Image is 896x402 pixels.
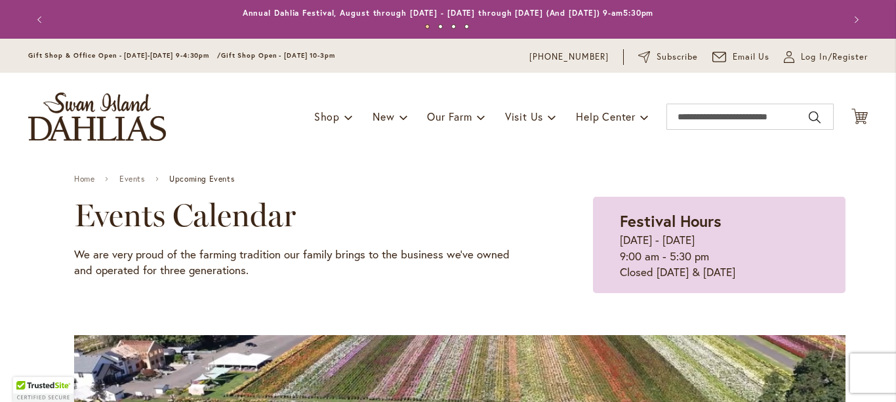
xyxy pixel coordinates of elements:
[784,50,868,64] a: Log In/Register
[712,50,770,64] a: Email Us
[505,110,543,123] span: Visit Us
[576,110,636,123] span: Help Center
[243,8,654,18] a: Annual Dahlia Festival, August through [DATE] - [DATE] through [DATE] (And [DATE]) 9-am5:30pm
[28,51,221,60] span: Gift Shop & Office Open - [DATE]-[DATE] 9-4:30pm /
[451,24,456,29] button: 3 of 4
[28,92,166,141] a: store logo
[74,174,94,184] a: Home
[464,24,469,29] button: 4 of 4
[638,50,698,64] a: Subscribe
[620,211,722,231] strong: Festival Hours
[13,377,73,402] div: TrustedSite Certified
[427,110,472,123] span: Our Farm
[842,7,868,33] button: Next
[314,110,340,123] span: Shop
[74,247,527,279] p: We are very proud of the farming tradition our family brings to the business we've owned and oper...
[119,174,145,184] a: Events
[28,7,54,33] button: Previous
[529,50,609,64] a: [PHONE_NUMBER]
[801,50,868,64] span: Log In/Register
[74,197,527,233] h2: Events Calendar
[438,24,443,29] button: 2 of 4
[169,174,234,184] span: Upcoming Events
[733,50,770,64] span: Email Us
[620,232,819,280] p: [DATE] - [DATE] 9:00 am - 5:30 pm Closed [DATE] & [DATE]
[425,24,430,29] button: 1 of 4
[657,50,698,64] span: Subscribe
[373,110,394,123] span: New
[221,51,335,60] span: Gift Shop Open - [DATE] 10-3pm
